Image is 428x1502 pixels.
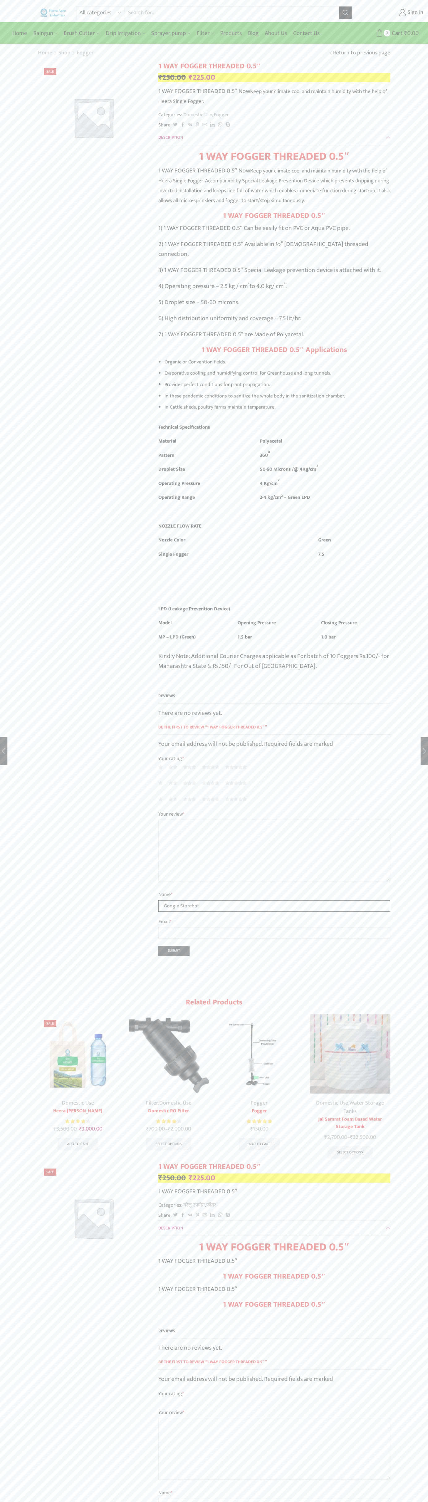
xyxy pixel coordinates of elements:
[158,918,390,926] label: Email
[158,281,390,291] p: 4) Operating pressure – 2.5 kg / cm to 4.0 kg/ cm .
[169,764,177,770] a: 2 of 5 stars
[53,1124,77,1134] bdi: 3,500.00
[158,796,163,803] a: 1 of 5 stars
[333,49,390,57] a: Return to previous page
[245,26,262,40] a: Blog
[260,465,316,473] strong: 50-60 Microns /@ 4Kg/cm
[189,71,215,84] bdi: 225.00
[58,1138,98,1150] a: Add to cart: “Heera Vermi Nursery”
[202,796,219,803] a: 4 of 5 stars
[158,465,185,473] strong: Droplet Size
[158,71,186,84] bdi: 250.00
[58,49,71,57] a: Shop
[125,1011,213,1154] div: 2 / 6
[79,1124,102,1134] bdi: 3,000.00
[30,26,61,40] a: Raingun
[324,1133,327,1142] span: ₹
[158,329,390,339] p: 7) 1 WAY FOGGER THREADED 0.5″ are Made of Polyacetal.
[158,1162,390,1171] h1: 1 WAY FOGGER THREADED 0.5″
[158,755,390,762] label: Your rating
[146,1124,149,1134] span: ₹
[158,522,201,530] strong: NOZZLE FLOW RATE
[318,550,324,558] strong: 7.5
[248,280,250,286] sup: 2
[158,239,390,259] p: 2) 1 WAY FOGGER THREADED 0.5″ Available in ½’’ [DEMOGRAPHIC_DATA] threaded connection.
[158,86,390,106] p: 1 WAY FOGGER THREADED 0.5″ Now
[158,121,172,129] span: Share:
[158,1374,333,1384] span: Your email address will not be published. Required fields are marked
[406,9,423,17] span: Sign in
[251,1098,268,1108] a: Fogger
[404,28,407,38] span: ₹
[350,1133,376,1142] bdi: 32,500.00
[158,1221,390,1236] a: Description
[38,1107,118,1115] a: Heera [PERSON_NAME]
[324,1133,347,1142] bdi: 2,700.00
[158,1359,390,1370] span: Be the first to review “1 WAY FOGGER THREADED 0.5″”
[158,1272,390,1281] h2: 1 WAY FOGGER THREADED 0.5″
[189,1172,193,1184] span: ₹
[306,1011,394,1162] div: 4 / 6
[158,1256,390,1266] p: 1 WAY FOGGER THREADED 0.5″
[186,996,242,1008] span: Related products
[168,1124,191,1134] bdi: 2,000.00
[158,780,163,787] a: 1 of 5 stars
[158,479,200,487] strong: Operating Pressure
[168,1124,170,1134] span: ₹
[146,1098,158,1108] a: Filter
[327,1146,373,1159] a: Select options for “Jal Samrat Foam Based Water Storage Tank”
[158,1343,390,1353] p: There are no reviews yet.
[158,87,387,106] span: Keep your climate cool and maintain humidity with the help of Heera Single Fogger.
[158,1409,390,1417] label: Your review
[156,1118,181,1125] div: Rated 4.00 out of 5
[158,493,195,501] strong: Operating Range
[158,1284,390,1294] p: 1 WAY FOGGER THREADED 0.5″
[158,166,390,205] span: Keep your climate cool and maintain humidity with the help of Heera Single Fogger. Accompanied by...
[165,369,390,378] li: Evaporative cooling and humidifying control for Greenhouse and long tunnels.
[183,780,196,787] a: 3 of 5 stars
[260,437,282,445] strong: Polyacetal
[318,536,331,544] strong: Green
[38,62,149,173] img: Placeholder
[238,633,252,641] strong: 1.5 bar
[158,134,183,141] span: Description
[169,796,177,803] a: 2 of 5 stars
[310,1116,391,1131] a: Jal Samrat Foam Based Water Storage Tank
[129,1099,209,1107] div: ,
[158,297,390,307] p: 5) Droplet size – 50-60 microns.
[262,26,290,40] a: About Us
[158,536,185,544] strong: Nozzle Color
[158,1390,390,1397] label: Your rating
[316,463,318,469] sup: 2
[156,1118,176,1125] span: Rated out of 5
[61,26,102,40] a: Brush Cutter
[159,1098,191,1108] a: Domestic Use
[53,1124,56,1134] span: ₹
[316,1098,348,1108] a: Domestic Use
[350,1133,353,1142] span: ₹
[260,493,310,501] strong: 2-4 kg/cm² – Green LPD
[278,477,280,483] sup: 2
[129,1125,209,1133] span: –
[38,49,53,57] a: Home
[158,739,333,749] span: Your email address will not be published. Required fields are marked
[148,26,193,40] a: Sprayer pump
[158,130,390,145] a: Description
[238,619,276,627] strong: Opening Pressure
[129,1014,209,1094] img: Y-Type-Filter
[44,1020,56,1027] span: Sale
[310,1099,391,1116] div: ,
[268,449,270,455] sup: 0
[158,211,390,220] h2: 1 WAY FOGGER THREADED 0.5″
[158,1224,183,1232] span: Description
[158,223,390,233] p: 1) 1 WAY FOGGER THREADED 0.5″ Can be easily fit on PVC or Aqua PVC pipe.
[260,479,278,487] strong: 4 Kg/cm
[404,28,419,38] bdi: 0.00
[182,1201,205,1209] a: घरेलू उपयोग
[225,796,247,803] a: 5 of 5 stars
[225,780,247,787] a: 5 of 5 stars
[129,1107,209,1115] a: Domestic RO Filter
[158,111,229,118] span: Categories: ,
[206,1201,216,1209] a: फॉगर
[165,380,390,389] li: Provides perfect conditions for plant propagation.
